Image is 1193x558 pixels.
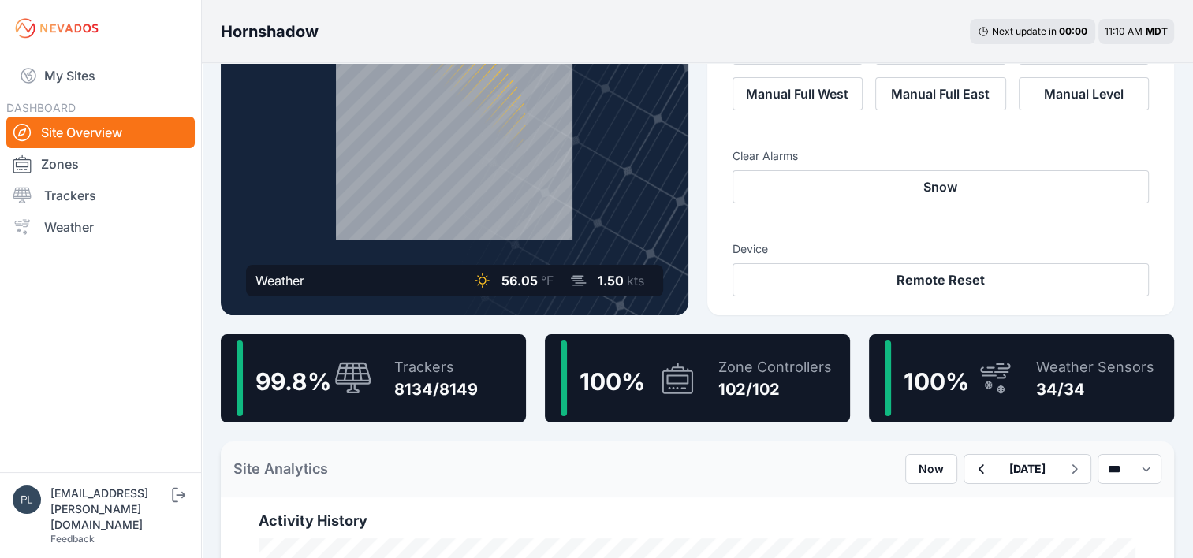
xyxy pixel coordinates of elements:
h2: Activity History [259,510,1136,532]
div: 102/102 [718,378,832,400]
span: Next update in [992,25,1057,37]
span: MDT [1146,25,1168,37]
h3: Clear Alarms [733,148,1150,164]
button: [DATE] [997,455,1058,483]
span: 100 % [580,367,645,396]
span: 99.8 % [255,367,331,396]
img: Nevados [13,16,101,41]
span: 1.50 [598,273,624,288]
a: Trackers [6,180,195,211]
h3: Device [733,241,1150,257]
div: [EMAIL_ADDRESS][PERSON_NAME][DOMAIN_NAME] [50,485,169,533]
h3: Hornshadow [221,20,319,43]
a: Feedback [50,533,95,545]
a: 99.8%Trackers8134/8149 [221,334,526,422]
span: °F [541,273,554,288]
a: Site Overview [6,117,195,148]
div: 8134/8149 [394,378,478,400]
a: Zones [6,148,195,180]
div: Zone Controllers [718,356,832,378]
a: 100%Weather Sensors34/34 [869,334,1174,422]
span: kts [627,273,644,288]
button: Now [905,454,957,484]
img: plsmith@sundt.com [13,485,41,514]
button: Remote Reset [733,263,1150,296]
button: Manual Level [1019,77,1150,110]
nav: Breadcrumb [221,11,319,52]
a: Weather [6,211,195,243]
span: 11:10 AM [1105,25,1143,37]
button: Snow [733,170,1150,203]
a: 100%Zone Controllers102/102 [545,334,850,422]
div: 00 : 00 [1059,25,1087,38]
a: My Sites [6,57,195,95]
span: 100 % [904,367,969,396]
div: Weather [255,271,304,290]
div: 34/34 [1036,378,1154,400]
div: Trackers [394,356,478,378]
span: 56.05 [501,273,538,288]
button: Manual Full East [875,77,1006,110]
span: DASHBOARD [6,101,76,114]
button: Manual Full West [733,77,863,110]
div: Weather Sensors [1036,356,1154,378]
h2: Site Analytics [233,458,328,480]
